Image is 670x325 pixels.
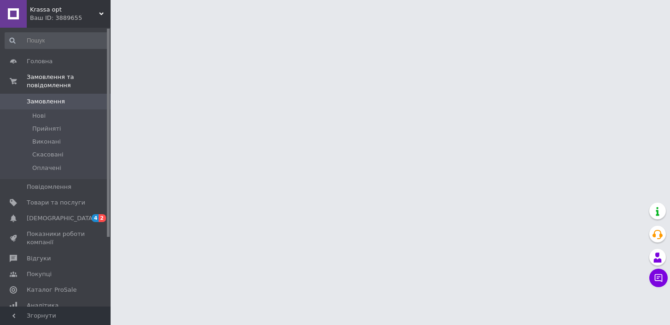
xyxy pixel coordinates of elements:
[32,112,46,120] span: Нові
[27,214,95,223] span: [DEMOGRAPHIC_DATA]
[27,254,51,263] span: Відгуки
[27,73,111,90] span: Замовлення та повідомлення
[32,150,64,159] span: Скасовані
[32,164,61,172] span: Оплачені
[30,6,99,14] span: Krassa opt
[99,214,106,222] span: 2
[30,14,111,22] div: Ваш ID: 3889655
[92,214,99,222] span: 4
[27,230,85,247] span: Показники роботи компанії
[27,199,85,207] span: Товари та послуги
[27,270,52,278] span: Покупці
[649,269,668,287] button: Чат з покупцем
[32,138,61,146] span: Виконані
[27,301,59,310] span: Аналітика
[27,97,65,106] span: Замовлення
[27,286,76,294] span: Каталог ProSale
[27,183,71,191] span: Повідомлення
[32,125,61,133] span: Прийняті
[5,32,109,49] input: Пошук
[27,57,53,66] span: Головна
